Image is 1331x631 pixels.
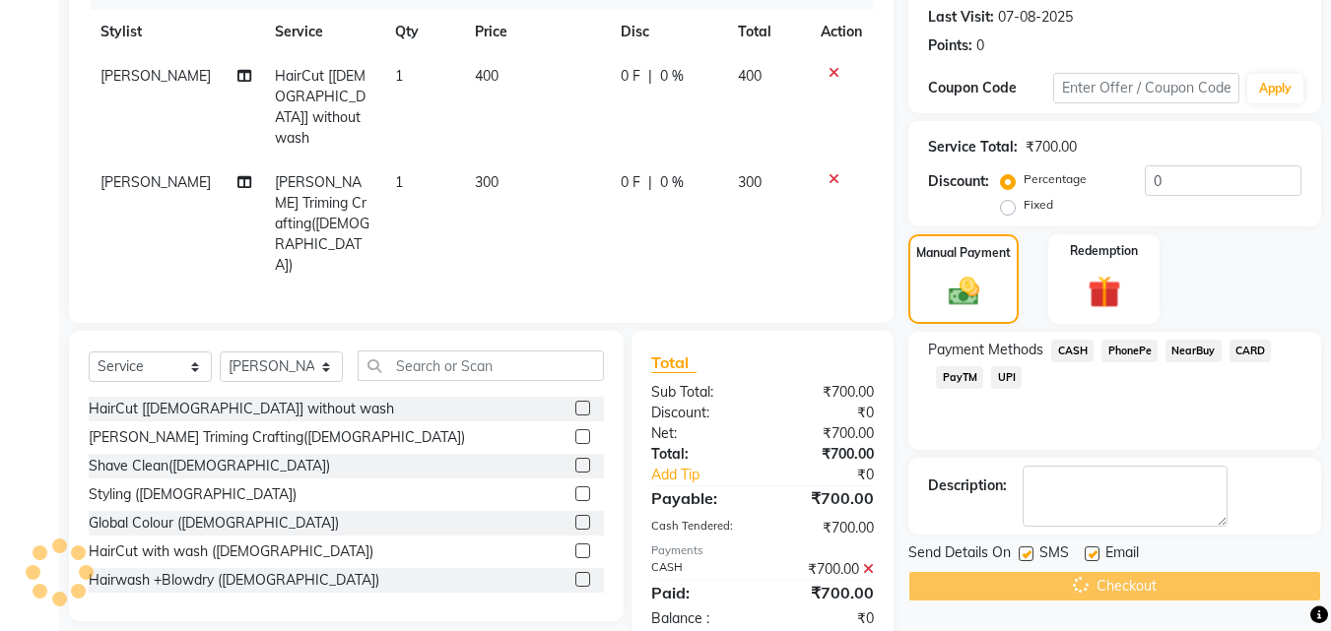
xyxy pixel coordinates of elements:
div: ₹700.00 [763,559,889,580]
div: Discount: [636,403,763,423]
div: Total: [636,444,763,465]
span: 1 [395,173,403,191]
span: PhonePe [1101,340,1158,362]
div: ₹700.00 [763,486,889,510]
div: ₹0 [763,403,889,423]
div: 07-08-2025 [998,7,1073,28]
div: ₹700.00 [763,518,889,538]
div: Balance : [636,608,763,629]
button: Apply [1247,74,1303,103]
span: CARD [1230,340,1272,362]
span: 0 F [621,172,640,193]
span: [PERSON_NAME] Triming Crafting([DEMOGRAPHIC_DATA]) [275,173,369,274]
span: CASH [1051,340,1094,362]
span: Payment Methods [928,340,1043,360]
div: CASH [636,559,763,580]
span: Send Details On [908,542,1011,567]
span: 0 % [660,172,684,193]
div: Sub Total: [636,382,763,403]
input: Search or Scan [358,350,604,381]
th: Total [726,10,810,54]
span: | [648,66,652,87]
label: Manual Payment [916,244,1011,262]
span: Email [1105,542,1139,567]
label: Fixed [1024,196,1053,214]
div: ₹700.00 [763,423,889,444]
div: ₹700.00 [1026,137,1077,158]
div: ₹700.00 [763,382,889,403]
span: 300 [738,173,762,191]
span: 400 [738,67,762,85]
div: Coupon Code [928,78,1052,98]
span: [PERSON_NAME] [100,173,211,191]
span: Total [651,352,697,373]
label: Percentage [1024,170,1087,188]
div: Payable: [636,486,763,510]
div: Discount: [928,171,989,192]
img: _cash.svg [939,274,989,309]
th: Qty [383,10,463,54]
span: 1 [395,67,403,85]
span: | [648,172,652,193]
div: 0 [976,35,984,56]
div: ₹0 [763,608,889,629]
div: ₹700.00 [763,444,889,465]
th: Disc [609,10,726,54]
div: Hairwash +Blowdry ([DEMOGRAPHIC_DATA]) [89,570,379,591]
div: ₹0 [784,465,890,485]
div: Paid: [636,581,763,604]
span: HairCut [[DEMOGRAPHIC_DATA]] without wash [275,67,366,147]
div: HairCut with wash ([DEMOGRAPHIC_DATA]) [89,541,373,562]
div: Description: [928,475,1007,496]
span: 300 [475,173,499,191]
input: Enter Offer / Coupon Code [1053,73,1239,103]
div: Global Colour ([DEMOGRAPHIC_DATA]) [89,513,339,534]
span: 0 F [621,66,640,87]
span: SMS [1039,542,1069,567]
div: HairCut [[DEMOGRAPHIC_DATA]] without wash [89,399,394,419]
span: [PERSON_NAME] [100,67,211,85]
span: PayTM [936,366,983,389]
span: 400 [475,67,499,85]
div: Styling ([DEMOGRAPHIC_DATA]) [89,484,297,505]
div: Net: [636,423,763,444]
span: 0 % [660,66,684,87]
div: [PERSON_NAME] Triming Crafting([DEMOGRAPHIC_DATA]) [89,427,465,448]
span: UPI [991,366,1022,389]
div: Cash Tendered: [636,518,763,538]
div: Payments [651,542,874,559]
label: Redemption [1070,242,1138,260]
div: Points: [928,35,972,56]
span: NearBuy [1165,340,1222,362]
th: Price [463,10,609,54]
th: Action [809,10,874,54]
div: Shave Clean([DEMOGRAPHIC_DATA]) [89,456,330,476]
div: Last Visit: [928,7,994,28]
th: Stylist [89,10,263,54]
a: Add Tip [636,465,783,485]
th: Service [263,10,383,54]
img: _gift.svg [1078,272,1131,312]
div: Service Total: [928,137,1018,158]
div: ₹700.00 [763,581,889,604]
